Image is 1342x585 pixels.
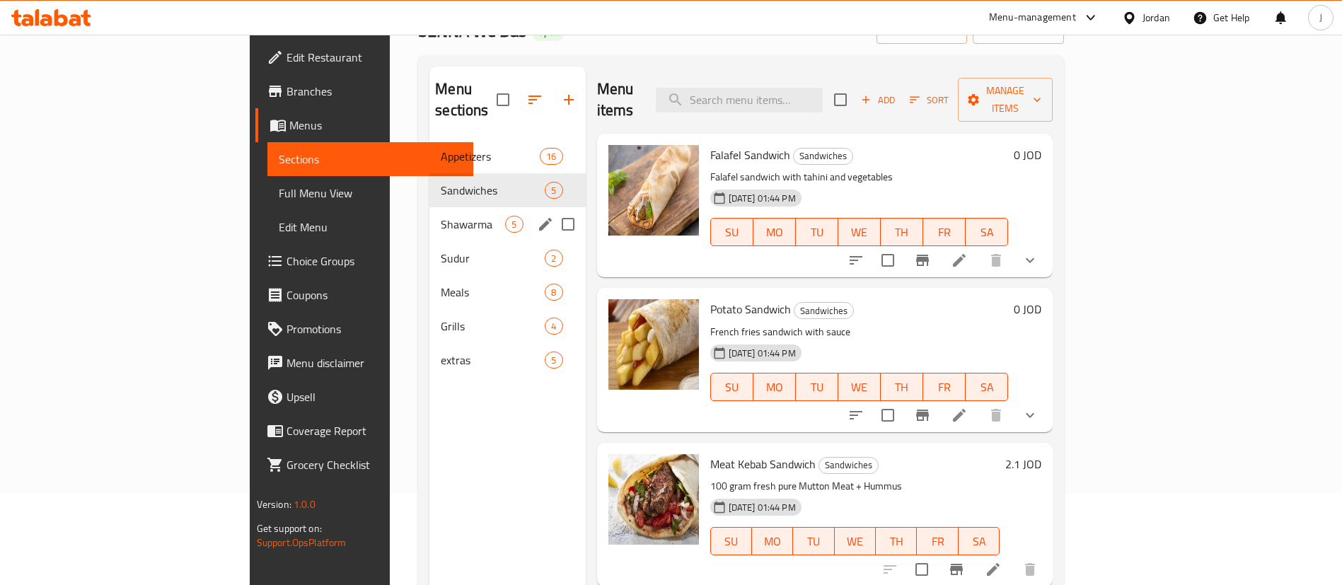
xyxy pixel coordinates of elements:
span: Potato Sandwich [710,299,791,320]
a: Sections [267,142,474,176]
button: WE [838,373,881,401]
span: Sections [279,151,463,168]
h6: 0 JOD [1014,145,1041,165]
button: show more [1013,243,1047,277]
span: Version: [257,495,291,514]
button: SU [710,373,753,401]
span: Sandwiches [794,148,852,164]
div: items [505,216,523,233]
button: TH [881,373,923,401]
span: Upsell [287,388,463,405]
span: Sort items [901,89,958,111]
a: Coupons [255,278,474,312]
span: Add item [855,89,901,111]
span: TH [886,222,918,243]
div: Grills4 [429,309,585,343]
span: Select to update [907,555,937,584]
span: Shawarma [441,216,505,233]
span: Select all sections [488,85,518,115]
span: WE [840,531,870,552]
button: SA [959,527,1000,555]
div: extras [441,352,545,369]
span: MO [759,222,790,243]
span: FR [922,531,952,552]
span: SA [964,531,994,552]
button: FR [923,218,966,246]
span: Select to update [873,245,903,275]
h2: Menu items [597,79,640,121]
div: Shawarma5edit [429,207,585,241]
div: Sandwiches [793,148,853,165]
button: TH [876,527,917,555]
button: edit [535,214,556,235]
span: 5 [506,218,522,231]
span: [DATE] 01:44 PM [723,501,802,514]
span: Sandwiches [441,182,545,199]
div: items [545,182,562,199]
span: Appetizers [441,148,540,165]
span: Meals [441,284,545,301]
span: J [1319,10,1322,25]
span: SU [717,531,746,552]
button: SA [966,373,1008,401]
button: Branch-specific-item [906,398,939,432]
span: SA [971,377,1002,398]
span: WE [844,222,875,243]
span: Branches [287,83,463,100]
div: Sandwiches5 [429,173,585,207]
span: 5 [545,184,562,197]
span: TH [886,377,918,398]
p: French fries sandwich with sauce [710,323,1009,341]
span: Grills [441,318,545,335]
button: TU [796,373,838,401]
nav: Menu sections [429,134,585,383]
a: Branches [255,74,474,108]
span: MO [759,377,790,398]
span: export [984,22,1053,40]
div: Menu-management [989,9,1076,26]
a: Full Menu View [267,176,474,210]
span: TU [799,531,828,552]
button: Branch-specific-item [906,243,939,277]
button: FR [923,373,966,401]
span: Manage items [969,82,1041,117]
a: Edit menu item [951,252,968,269]
a: Coverage Report [255,414,474,448]
span: SU [717,377,748,398]
span: Menus [289,117,463,134]
img: Falafel Sandwich [608,145,699,236]
button: TU [793,527,834,555]
span: Grocery Checklist [287,456,463,473]
a: Edit menu item [951,407,968,424]
img: Potato Sandwich [608,299,699,390]
span: WE [844,377,875,398]
button: sort-choices [839,243,873,277]
a: Upsell [255,380,474,414]
div: items [540,148,562,165]
a: Grocery Checklist [255,448,474,482]
span: Falafel Sandwich [710,144,790,166]
a: Edit menu item [985,561,1002,578]
span: Full Menu View [279,185,463,202]
p: 100 gram fresh pure Mutton Meat + Hummus [710,477,1000,495]
a: Edit Restaurant [255,40,474,74]
h6: 2.1 JOD [1005,454,1041,474]
span: 8 [545,286,562,299]
button: delete [979,243,1013,277]
span: Choice Groups [287,253,463,270]
div: Sudur2 [429,241,585,275]
button: WE [835,527,876,555]
a: Support.OpsPlatform [257,533,347,552]
button: MO [752,527,793,555]
span: Meat Kebab Sandwich [710,453,816,475]
span: FR [929,222,960,243]
span: Add [859,92,897,108]
a: Menu disclaimer [255,346,474,380]
span: [DATE] 01:44 PM [723,347,802,360]
span: 5 [545,354,562,367]
button: FR [917,527,958,555]
span: SA [971,222,1002,243]
span: Promotions [287,320,463,337]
